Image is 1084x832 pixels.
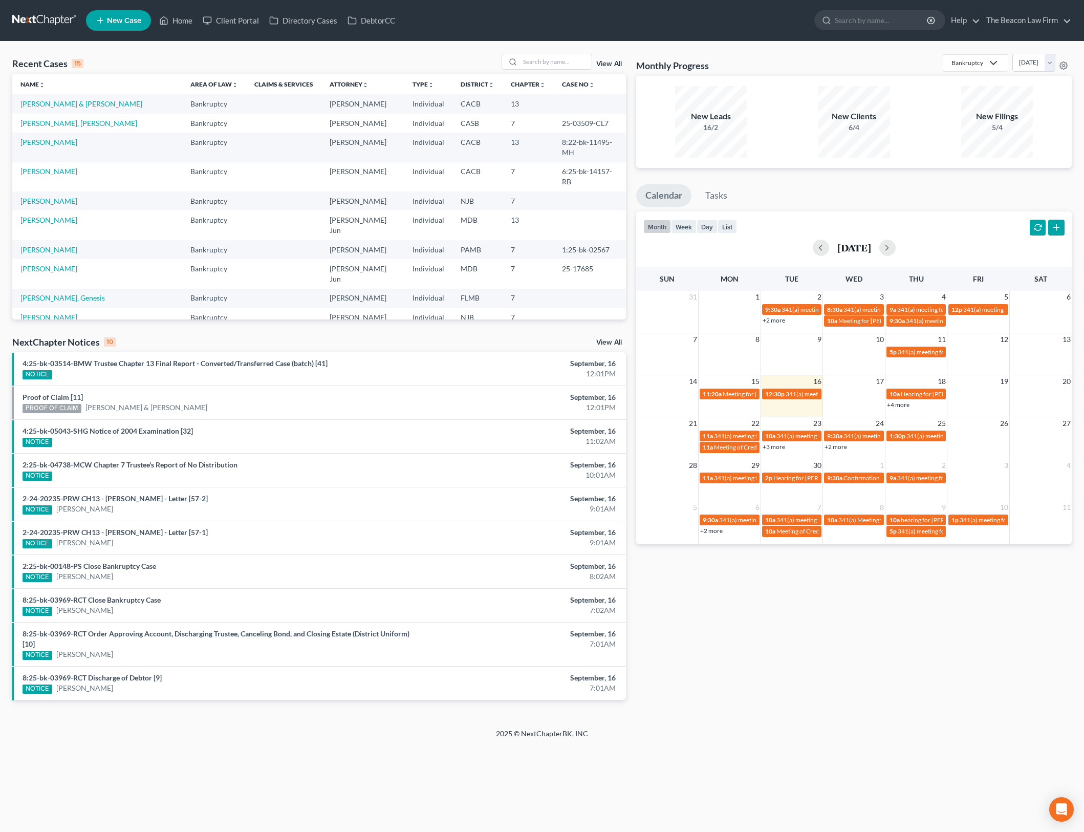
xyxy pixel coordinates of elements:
[879,501,885,514] span: 8
[503,240,554,259] td: 7
[23,438,52,447] div: NOTICE
[20,293,105,302] a: [PERSON_NAME], Genesis
[404,308,452,327] td: Individual
[198,11,264,30] a: Client Portal
[875,333,885,346] span: 10
[773,474,914,482] span: Hearing for [PERSON_NAME] and [PERSON_NAME]
[107,17,141,25] span: New Case
[503,133,554,162] td: 13
[321,162,404,191] td: [PERSON_NAME]
[941,291,947,303] span: 4
[404,259,452,288] td: Individual
[700,527,723,535] a: +2 more
[763,443,785,451] a: +3 more
[1061,501,1072,514] span: 11
[23,404,81,413] div: PROOF OF CLAIM
[812,417,822,430] span: 23
[503,191,554,210] td: 7
[23,460,237,469] a: 2:25-bk-04738-MCW Chapter 7 Trustee's Report of No Distribution
[425,460,616,470] div: September, 16
[961,111,1033,122] div: New Filings
[1061,417,1072,430] span: 27
[321,210,404,240] td: [PERSON_NAME] Jun
[703,474,713,482] span: 11a
[901,516,980,524] span: hearing for [PERSON_NAME]
[85,402,207,413] a: [PERSON_NAME] & [PERSON_NAME]
[827,306,842,313] span: 8:30a
[154,11,198,30] a: Home
[825,443,847,451] a: +2 more
[23,673,162,682] a: 8:25-bk-03969-RCT Discharge of Debtor [9]
[754,501,761,514] span: 6
[452,94,503,113] td: CACB
[843,306,942,313] span: 341(a) meeting for [PERSON_NAME]
[182,240,246,259] td: Bankruptcy
[554,240,626,259] td: 1:25-bk-02567
[1061,375,1072,388] span: 20
[20,119,137,127] a: [PERSON_NAME], [PERSON_NAME]
[562,80,595,88] a: Case Nounfold_more
[937,375,947,388] span: 18
[425,639,616,649] div: 7:01AM
[520,54,592,69] input: Search by name...
[425,605,616,615] div: 7:02AM
[1066,291,1072,303] span: 6
[404,162,452,191] td: Individual
[342,11,400,30] a: DebtorCC
[182,114,246,133] td: Bankruptcy
[837,242,871,253] h2: [DATE]
[643,220,671,233] button: month
[425,358,616,369] div: September, 16
[539,82,546,88] i: unfold_more
[321,191,404,210] td: [PERSON_NAME]
[714,432,813,440] span: 341(a) meeting for [PERSON_NAME]
[960,516,1058,524] span: 341(a) meeting for [PERSON_NAME]
[404,240,452,259] td: Individual
[452,191,503,210] td: NJB
[688,459,698,472] span: 28
[250,729,834,747] div: 2025 © NextChapterBK, INC
[20,245,77,254] a: [PERSON_NAME]
[875,375,885,388] span: 17
[23,472,52,481] div: NOTICE
[890,317,905,325] span: 9:30a
[554,259,626,288] td: 25-17685
[425,494,616,504] div: September, 16
[425,571,616,582] div: 8:02AM
[816,291,822,303] span: 2
[838,516,938,524] span: 341(a) Meeting for [PERSON_NAME]
[816,333,822,346] span: 9
[898,348,996,356] span: 341(a) meeting for [PERSON_NAME]
[786,390,884,398] span: 341(a) meeting for [PERSON_NAME]
[503,308,554,327] td: 7
[897,306,996,313] span: 341(a) meeting for [PERSON_NAME]
[190,80,238,88] a: Area of Lawunfold_more
[452,289,503,308] td: FLMB
[182,259,246,288] td: Bankruptcy
[182,94,246,113] td: Bankruptcy
[182,308,246,327] td: Bankruptcy
[827,516,837,524] span: 10a
[890,348,897,356] span: 5p
[963,306,1062,313] span: 341(a) meeting for [PERSON_NAME]
[785,274,798,283] span: Tue
[1061,333,1072,346] span: 13
[23,370,52,379] div: NOTICE
[937,333,947,346] span: 11
[23,528,208,537] a: 2-24-20235-PRW CH13 - [PERSON_NAME] - Letter [57-1]
[12,336,116,348] div: NextChapter Notices
[901,390,981,398] span: Hearing for [PERSON_NAME]
[596,60,622,68] a: View All
[503,114,554,133] td: 7
[816,501,822,514] span: 7
[104,337,116,347] div: 10
[330,80,368,88] a: Attorneyunfold_more
[511,80,546,88] a: Chapterunfold_more
[404,133,452,162] td: Individual
[425,392,616,402] div: September, 16
[23,359,328,368] a: 4:25-bk-03514-BMW Trustee Chapter 13 Final Report - Converted/Transferred Case (batch) [41]
[765,474,772,482] span: 2p
[675,111,747,122] div: New Leads
[909,274,924,283] span: Thu
[1066,459,1072,472] span: 4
